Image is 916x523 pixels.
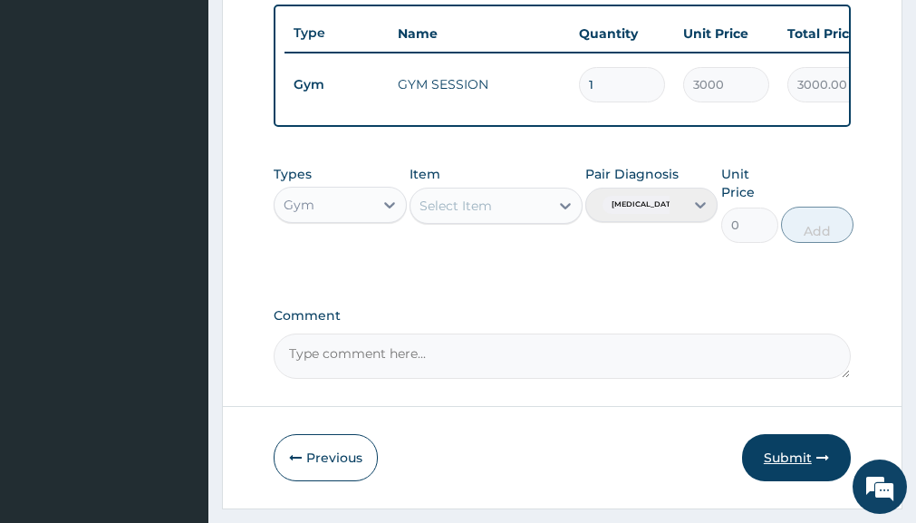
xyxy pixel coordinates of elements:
[674,15,778,52] th: Unit Price
[284,16,389,50] th: Type
[389,66,570,102] td: GYM SESSION
[274,308,851,324] label: Comment
[274,167,312,182] label: Types
[94,102,304,125] div: Chat with us now
[419,197,492,215] div: Select Item
[389,15,570,52] th: Name
[778,15,882,52] th: Total Price
[570,15,674,52] th: Quantity
[34,91,73,136] img: d_794563401_company_1708531726252_794563401
[284,68,389,102] td: Gym
[9,338,345,402] textarea: Type your message and hit 'Enter'
[721,165,779,201] label: Unit Price
[742,434,851,481] button: Submit
[585,165,679,183] label: Pair Diagnosis
[297,9,341,53] div: Minimize live chat window
[284,196,314,214] div: Gym
[781,207,853,243] button: Add
[410,165,440,183] label: Item
[274,434,378,481] button: Previous
[105,150,250,333] span: We're online!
